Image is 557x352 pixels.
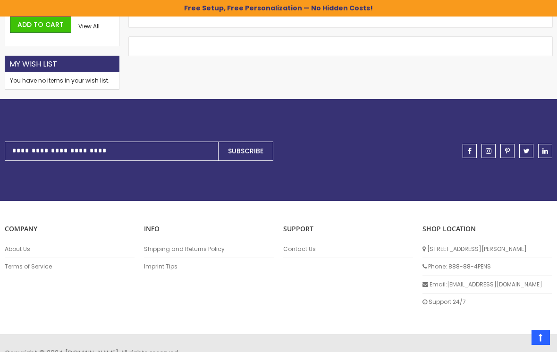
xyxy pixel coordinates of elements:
[422,293,552,310] li: Support 24/7
[532,330,550,345] a: Top
[422,258,552,276] li: Phone: 888-88-4PENS
[144,245,274,253] a: Shipping and Returns Policy
[422,276,552,293] li: Email: [EMAIL_ADDRESS][DOMAIN_NAME]
[283,225,413,234] p: Support
[144,225,274,234] p: INFO
[463,144,477,158] a: facebook
[78,23,100,30] a: View All
[10,77,114,84] div: You have no items in your wish list.
[486,148,491,154] span: instagram
[5,245,135,253] a: About Us
[5,263,135,270] a: Terms of Service
[228,146,263,156] span: Subscribe
[78,22,100,30] span: View All
[144,263,274,270] a: Imprint Tips
[422,225,552,234] p: SHOP LOCATION
[10,17,71,33] button: Add to Cart
[523,148,530,154] span: twitter
[283,245,413,253] a: Contact Us
[542,148,548,154] span: linkedin
[500,144,515,158] a: pinterest
[468,148,472,154] span: facebook
[538,144,552,158] a: linkedin
[519,144,533,158] a: twitter
[481,144,496,158] a: instagram
[505,148,510,154] span: pinterest
[17,20,64,29] span: Add to Cart
[422,241,552,258] li: [STREET_ADDRESS][PERSON_NAME]
[5,225,135,234] p: COMPANY
[218,142,273,161] button: Subscribe
[9,59,57,69] strong: My Wish List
